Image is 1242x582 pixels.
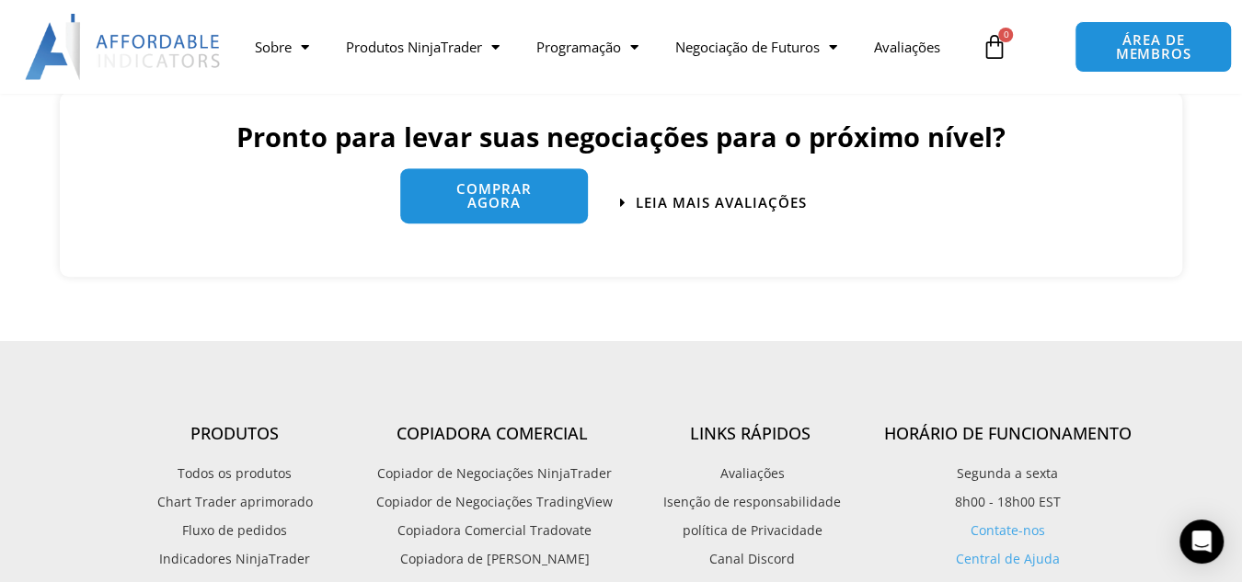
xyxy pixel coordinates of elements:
font: Copiadora Comercial [397,422,588,444]
font: Indicadores NinjaTrader [159,550,310,567]
font: Programação [535,38,620,56]
a: Copiadora Comercial Tradovate [363,519,621,542]
nav: Menu [236,26,969,68]
font: Pronto para levar suas negociações para o próximo nível? [236,119,1006,154]
a: Sobre [236,26,327,68]
a: Todos os produtos [106,462,363,485]
a: Copiador de Negociações NinjaTrader [363,462,621,485]
font: Avaliações [720,464,785,482]
font: Copiador de Negociações NinjaTrader [377,464,612,482]
a: Contate-nos [971,521,1045,539]
font: 0 [1003,28,1008,40]
a: Isenção de responsabilidade [621,490,879,514]
a: Indicadores NinjaTrader [106,547,363,571]
a: 0 [953,20,1034,74]
a: Avaliações [621,462,879,485]
font: Leia mais avaliações [636,193,807,211]
font: Fluxo de pedidos [182,521,287,539]
font: Links rápidos [690,422,811,444]
a: Canal Discord [621,547,879,571]
a: Comprar agora [400,168,588,223]
font: Sobre [254,38,291,56]
font: ÁREA DE MEMBROS [1115,30,1190,63]
font: Avaliações [873,38,939,56]
a: Produtos NinjaTrader [327,26,517,68]
font: Produtos [190,422,279,444]
font: Canal Discord [709,550,795,567]
font: 8h00 - 18h00 EST [955,493,1061,510]
div: Abra o Intercom Messenger [1179,519,1224,564]
a: Fluxo de pedidos [106,519,363,542]
font: Copiador de Negociações TradingView [376,493,613,510]
font: Copiadora de [PERSON_NAME] [400,550,590,567]
a: Copiador de Negociações TradingView [363,490,621,514]
font: Isenção de responsabilidade [663,493,841,510]
font: Chart Trader aprimorado [157,493,313,510]
font: Produtos NinjaTrader [345,38,481,56]
a: Programação [517,26,656,68]
a: ÁREA DE MEMBROS [1075,21,1232,73]
a: Avaliações [855,26,958,68]
font: Todos os produtos [178,464,292,482]
font: Negociação de Futuros [674,38,819,56]
font: Copiadora Comercial Tradovate [397,521,592,539]
a: Central de Ajuda [956,550,1060,567]
a: Copiadora de [PERSON_NAME] [363,547,621,571]
a: Leia mais avaliações [620,196,807,210]
a: política de Privacidade [621,519,879,542]
a: Negociação de Futuros [656,26,855,68]
font: Segunda a sexta [957,464,1058,482]
font: Comprar agora [456,179,532,211]
a: Chart Trader aprimorado [106,490,363,514]
img: LogoAI | Indicadores Acessíveis – NinjaTrader [25,14,223,80]
font: Horário de funcionamento [884,422,1132,444]
font: política de Privacidade [683,521,822,539]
